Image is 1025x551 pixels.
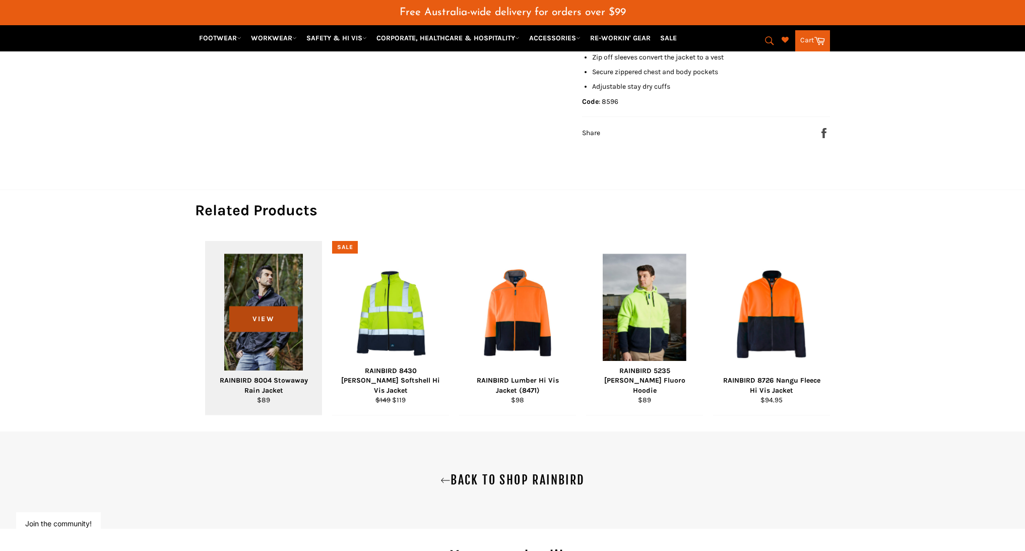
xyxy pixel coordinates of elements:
div: $119 [339,395,443,405]
li: Zip off sleeves convert the jacket to a vest [592,52,830,62]
li: Secure zippered chest and body pockets [592,67,830,77]
a: SAFETY & HI VIS [302,29,371,47]
a: RAINBIRD 8726 Nangu Fleece Hi Vis Jacket - Workin' Gear RAINBIRD 8726 Nangu Fleece Hi Vis Jacket ... [713,241,830,415]
div: $94.95 [720,395,824,405]
span: Share [582,129,600,137]
a: RAINBIRD 5235 Taylor Sherpa Fluoro Hoodie - Workin' Gear RAINBIRD 5235 [PERSON_NAME] Fluoro Hoodi... [586,241,703,415]
div: RAINBIRD 8430 [PERSON_NAME] Softshell Hi Vis Jacket [339,366,443,395]
span: Free Australia-wide delivery for orders over $99 [400,7,626,18]
s: $149 [375,396,391,404]
div: RAINBIRD 8004 Stowaway Rain Jacket [212,376,316,395]
a: CORPORATE, HEALTHCARE & HOSPITALITY [372,29,524,47]
img: RAINBIRD 8430 Landy Softshell Hi Vis Jacket - Workin' Gear [351,254,430,372]
span: View [229,306,297,332]
a: WORKWEAR [247,29,301,47]
div: $89 [593,395,697,405]
img: RAINBIRD 5235 Taylor Sherpa Fluoro Hoodie - Workin' Gear [603,254,686,372]
li: Adjustable stay dry cuffs [592,82,830,91]
div: RAINBIRD Lumber Hi Vis Jacket (8471) [466,376,570,395]
div: RAINBIRD 8726 Nangu Fleece Hi Vis Jacket [720,376,824,395]
button: Join the community! [25,519,92,528]
a: RAINBIRD 217674 Lumber Hi Vis Jacket - Workin' Gear RAINBIRD Lumber Hi Vis Jacket (8471) $98 [459,241,576,415]
a: RE-WORKIN' GEAR [586,29,655,47]
a: Cart [795,30,830,51]
img: RAINBIRD 8726 Nangu Fleece Hi Vis Jacket - Workin' Gear [731,254,811,372]
a: Back to SHOP RAINBIRD [10,472,1015,488]
a: FOOTWEAR [195,29,245,47]
img: RAINBIRD 217674 Lumber Hi Vis Jacket - Workin' Gear [476,254,559,372]
a: SALE [656,29,681,47]
h2: Related Products [195,200,830,221]
div: $98 [466,395,570,405]
div: Sale [332,241,358,254]
strong: Code [582,97,599,106]
p: : 8596 [582,97,830,106]
div: RAINBIRD 5235 [PERSON_NAME] Fluoro Hoodie [593,366,697,395]
a: RAINBIRD 8430 Landy Softshell Hi Vis Jacket - Workin' Gear RAINBIRD 8430 [PERSON_NAME] Softshell ... [332,241,449,415]
a: RAINBIRD 8004 Stowaway Rain Jacket - Workin' Gear RAINBIRD 8004 Stowaway Rain Jacket $89 View [205,241,322,415]
a: ACCESSORIES [525,29,585,47]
